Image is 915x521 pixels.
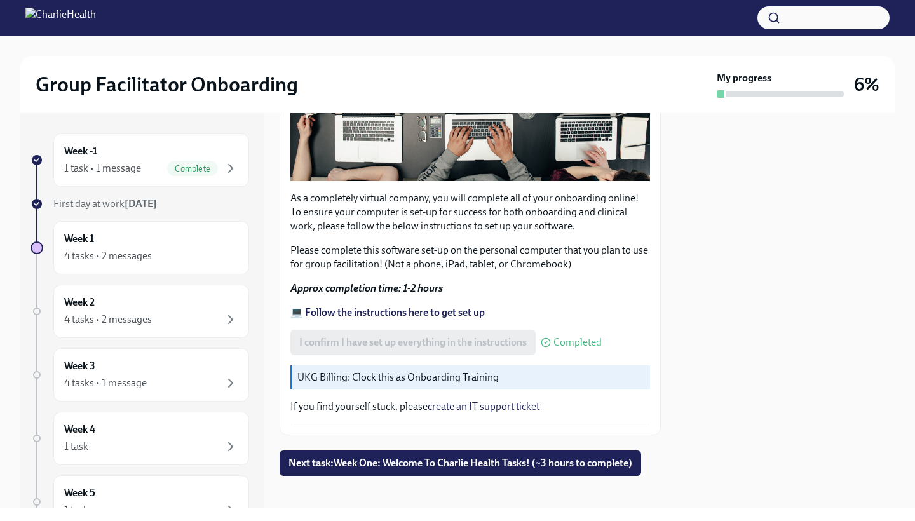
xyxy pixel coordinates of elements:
[30,197,249,211] a: First day at work[DATE]
[290,191,650,233] p: As a completely virtual company, you will complete all of your onboarding online! To ensure your ...
[717,71,771,85] strong: My progress
[64,144,97,158] h6: Week -1
[64,423,95,436] h6: Week 4
[290,400,650,414] p: If you find yourself stuck, please
[30,412,249,465] a: Week 41 task
[854,73,879,96] h3: 6%
[30,133,249,187] a: Week -11 task • 1 messageComplete
[64,232,94,246] h6: Week 1
[64,161,141,175] div: 1 task • 1 message
[125,198,157,210] strong: [DATE]
[64,359,95,373] h6: Week 3
[64,440,88,454] div: 1 task
[428,400,539,412] a: create an IT support ticket
[288,457,632,470] span: Next task : Week One: Welcome To Charlie Health Tasks! (~3 hours to complete)
[553,337,602,348] span: Completed
[64,249,152,263] div: 4 tasks • 2 messages
[64,486,95,500] h6: Week 5
[36,72,298,97] h2: Group Facilitator Onboarding
[64,313,152,327] div: 4 tasks • 2 messages
[297,370,645,384] p: UKG Billing: Clock this as Onboarding Training
[280,450,641,476] button: Next task:Week One: Welcome To Charlie Health Tasks! (~3 hours to complete)
[25,8,96,28] img: CharlieHealth
[290,282,443,294] strong: Approx completion time: 1-2 hours
[167,164,218,173] span: Complete
[290,306,485,318] a: 💻 Follow the instructions here to get set up
[30,348,249,402] a: Week 34 tasks • 1 message
[64,376,147,390] div: 4 tasks • 1 message
[64,295,95,309] h6: Week 2
[64,503,88,517] div: 1 task
[30,221,249,274] a: Week 14 tasks • 2 messages
[290,243,650,271] p: Please complete this software set-up on the personal computer that you plan to use for group faci...
[30,285,249,338] a: Week 24 tasks • 2 messages
[53,198,157,210] span: First day at work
